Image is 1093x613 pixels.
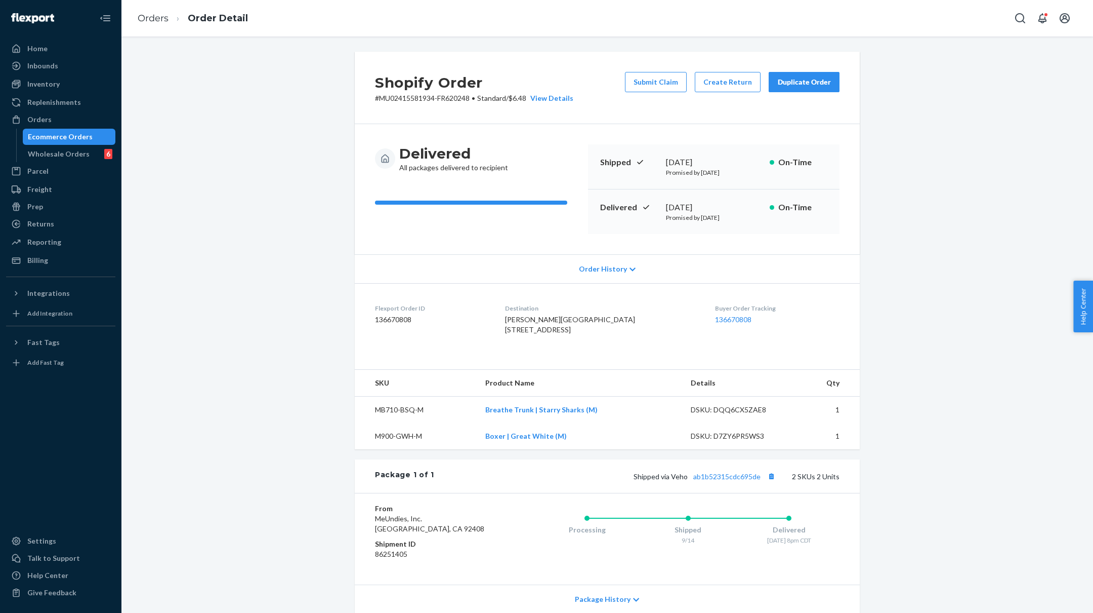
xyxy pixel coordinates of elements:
div: Package 1 of 1 [375,470,434,483]
div: DSKU: D7ZY6PR5WS3 [691,431,786,441]
button: Give Feedback [6,585,115,601]
div: Inventory [27,79,60,89]
img: Flexport logo [11,13,54,23]
div: [DATE] [666,202,762,213]
span: Order History [579,264,627,274]
p: On-Time [778,202,827,213]
div: Help Center [27,570,68,581]
ol: breadcrumbs [130,4,256,33]
div: All packages delivered to recipient [399,144,508,173]
a: Ecommerce Orders [23,129,116,145]
div: [DATE] 8pm CDT [738,536,839,545]
a: Parcel [6,163,115,179]
div: Settings [27,536,56,546]
th: Details [683,370,794,397]
button: Open notifications [1032,8,1053,28]
span: Shipped via Veho [634,472,778,481]
div: Processing [536,525,638,535]
th: Qty [793,370,860,397]
div: Orders [27,114,52,125]
a: Add Fast Tag [6,355,115,371]
dt: Shipment ID [375,539,496,549]
div: Fast Tags [27,337,60,348]
span: [PERSON_NAME][GEOGRAPHIC_DATA] [STREET_ADDRESS] [505,315,635,334]
div: Wholesale Orders [28,149,90,159]
dd: 136670808 [375,315,489,325]
div: Inbounds [27,61,58,71]
p: # MU02415581934-FR620248 / $6.48 [375,93,573,103]
a: Help Center [6,567,115,584]
iframe: Opens a widget where you can chat to one of our agents [1027,583,1083,608]
a: Prep [6,199,115,215]
td: MB710-BSQ-M [355,397,477,424]
button: View Details [526,93,573,103]
button: Fast Tags [6,334,115,351]
button: Open account menu [1055,8,1075,28]
a: Wholesale Orders6 [23,146,116,162]
a: Add Integration [6,305,115,322]
dt: From [375,504,496,514]
div: DSKU: DQQ6CX5ZAE8 [691,405,786,415]
p: Promised by [DATE] [666,168,762,177]
td: 1 [793,397,860,424]
div: Reporting [27,237,61,247]
div: Parcel [27,166,49,176]
h2: Shopify Order [375,72,573,93]
a: Home [6,41,115,57]
div: Integrations [27,288,70,298]
span: MeUndies, Inc. [GEOGRAPHIC_DATA], CA 92408 [375,514,484,533]
p: Delivered [600,202,658,213]
div: Add Fast Tag [27,358,64,367]
td: M900-GWH-M [355,423,477,449]
a: Returns [6,216,115,232]
span: • [472,94,475,102]
div: Billing [27,255,48,265]
a: Inbounds [6,58,115,74]
button: Talk to Support [6,550,115,566]
a: Inventory [6,76,115,92]
button: Open Search Box [1010,8,1030,28]
div: Duplicate Order [777,77,831,87]
dt: Destination [505,304,699,313]
a: Replenishments [6,94,115,110]
div: Home [27,44,48,54]
button: Help Center [1073,281,1093,332]
div: Prep [27,202,43,212]
p: On-Time [778,157,827,168]
h3: Delivered [399,144,508,163]
td: 1 [793,423,860,449]
p: Shipped [600,157,658,168]
div: 9/14 [638,536,739,545]
th: SKU [355,370,477,397]
div: Talk to Support [27,553,80,563]
button: Integrations [6,285,115,301]
a: Orders [6,111,115,128]
button: Submit Claim [625,72,687,92]
div: 6 [104,149,112,159]
div: Replenishments [27,97,81,107]
dt: Buyer Order Tracking [715,304,839,313]
a: ab1b52315cdc695de [693,472,761,481]
a: Order Detail [188,13,248,24]
div: Add Integration [27,309,72,318]
dd: 86251405 [375,549,496,559]
div: Ecommerce Orders [28,132,93,142]
th: Product Name [477,370,682,397]
div: 2 SKUs 2 Units [434,470,839,483]
div: Give Feedback [27,588,76,598]
a: Billing [6,252,115,269]
button: Copy tracking number [765,470,778,483]
span: Standard [477,94,506,102]
div: Returns [27,219,54,229]
div: Freight [27,184,52,195]
a: Freight [6,181,115,198]
a: Breathe Trunk | Starry Sharks (M) [485,405,598,414]
div: Shipped [638,525,739,535]
p: Promised by [DATE] [666,213,762,222]
a: Settings [6,533,115,549]
button: Duplicate Order [769,72,839,92]
dt: Flexport Order ID [375,304,489,313]
button: Close Navigation [95,8,115,28]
